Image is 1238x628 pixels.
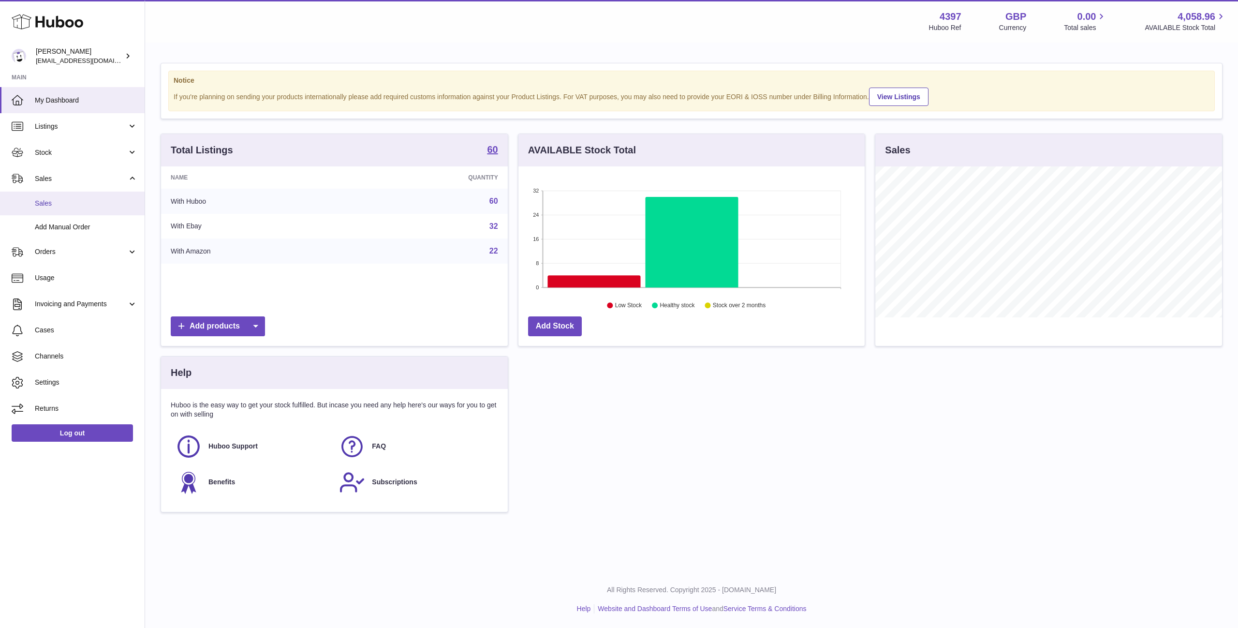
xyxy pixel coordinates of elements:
[713,302,766,309] text: Stock over 2 months
[174,76,1209,85] strong: Notice
[161,239,351,264] td: With Amazon
[1178,10,1215,23] span: 4,058.96
[161,166,351,189] th: Name
[1064,10,1107,32] a: 0.00 Total sales
[171,366,192,379] h3: Help
[153,585,1230,595] p: All Rights Reserved. Copyright 2025 - [DOMAIN_NAME]
[489,247,498,255] a: 22
[161,189,351,214] td: With Huboo
[171,316,265,336] a: Add products
[594,604,806,613] li: and
[35,404,137,413] span: Returns
[1077,10,1096,23] span: 0.00
[533,236,539,242] text: 16
[1064,23,1107,32] span: Total sales
[372,478,417,487] span: Subscriptions
[35,352,137,361] span: Channels
[577,605,591,613] a: Help
[339,434,493,460] a: FAQ
[35,273,137,283] span: Usage
[208,442,258,451] span: Huboo Support
[35,378,137,387] span: Settings
[161,214,351,239] td: With Ebay
[660,302,695,309] text: Healthy stock
[176,434,329,460] a: Huboo Support
[533,212,539,218] text: 24
[1145,23,1226,32] span: AVAILABLE Stock Total
[208,478,235,487] span: Benefits
[489,197,498,205] a: 60
[171,401,498,419] p: Huboo is the easy way to get your stock fulfilled. But incase you need any help here's our ways f...
[536,260,539,266] text: 8
[723,605,807,613] a: Service Terms & Conditions
[487,145,498,156] a: 60
[35,96,137,105] span: My Dashboard
[489,222,498,230] a: 32
[528,144,636,157] h3: AVAILABLE Stock Total
[174,86,1209,106] div: If you're planning on sending your products internationally please add required customs informati...
[533,188,539,194] text: 32
[35,247,127,256] span: Orders
[615,302,642,309] text: Low Stock
[35,148,127,157] span: Stock
[372,442,386,451] span: FAQ
[176,469,329,495] a: Benefits
[536,284,539,290] text: 0
[1145,10,1226,32] a: 4,058.96 AVAILABLE Stock Total
[12,424,133,442] a: Log out
[940,10,961,23] strong: 4397
[35,122,127,131] span: Listings
[35,223,137,232] span: Add Manual Order
[12,49,26,63] img: drumnnbass@gmail.com
[869,88,928,106] a: View Listings
[339,469,493,495] a: Subscriptions
[36,47,123,65] div: [PERSON_NAME]
[171,144,233,157] h3: Total Listings
[35,199,137,208] span: Sales
[598,605,712,613] a: Website and Dashboard Terms of Use
[35,326,137,335] span: Cases
[35,299,127,309] span: Invoicing and Payments
[1005,10,1026,23] strong: GBP
[36,57,142,64] span: [EMAIL_ADDRESS][DOMAIN_NAME]
[487,145,498,154] strong: 60
[999,23,1027,32] div: Currency
[351,166,507,189] th: Quantity
[929,23,961,32] div: Huboo Ref
[885,144,910,157] h3: Sales
[35,174,127,183] span: Sales
[528,316,582,336] a: Add Stock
